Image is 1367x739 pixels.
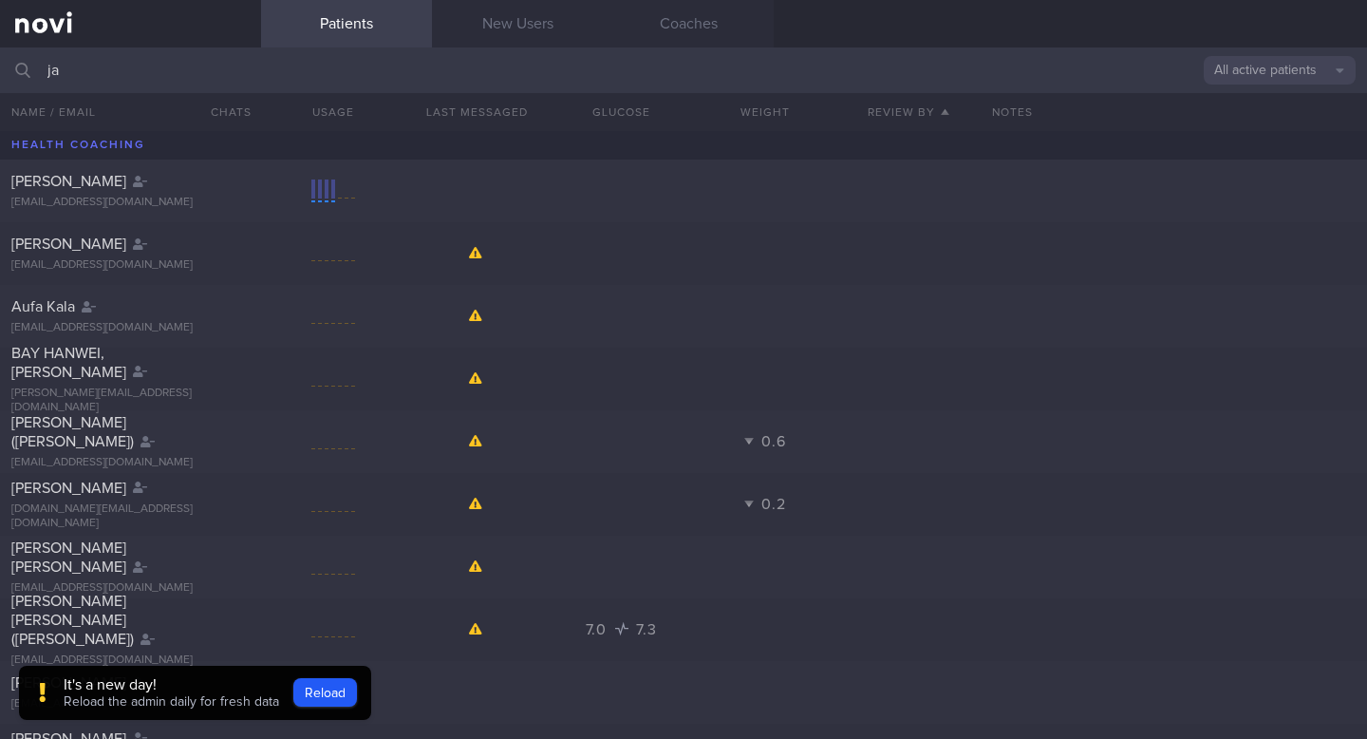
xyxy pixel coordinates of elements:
[981,93,1367,131] div: Notes
[405,93,550,131] button: Last Messaged
[549,93,693,131] button: Glucose
[11,174,126,189] span: [PERSON_NAME]
[11,697,250,711] div: [EMAIL_ADDRESS][DOMAIN_NAME]
[64,695,279,709] span: Reload the admin daily for fresh data
[11,540,126,575] span: [PERSON_NAME] [PERSON_NAME]
[261,93,405,131] div: Usage
[11,237,126,252] span: [PERSON_NAME]
[11,581,250,596] div: [EMAIL_ADDRESS][DOMAIN_NAME]
[1204,56,1356,85] button: All active patients
[11,502,250,531] div: [DOMAIN_NAME][EMAIL_ADDRESS][DOMAIN_NAME]
[636,622,656,637] span: 7.3
[11,346,126,380] span: BAY HANWEI, [PERSON_NAME]
[11,654,250,668] div: [EMAIL_ADDRESS][DOMAIN_NAME]
[185,93,261,131] button: Chats
[11,196,250,210] div: [EMAIL_ADDRESS][DOMAIN_NAME]
[11,299,75,314] span: Aufa Kala
[11,456,250,470] div: [EMAIL_ADDRESS][DOMAIN_NAME]
[11,481,126,496] span: [PERSON_NAME]
[11,594,134,647] span: [PERSON_NAME] [PERSON_NAME] ([PERSON_NAME])
[11,675,126,691] span: [PERSON_NAME]
[837,93,982,131] button: Review By
[11,415,134,449] span: [PERSON_NAME] ([PERSON_NAME])
[586,622,611,637] span: 7.0
[11,258,250,273] div: [EMAIL_ADDRESS][DOMAIN_NAME]
[693,93,837,131] button: Weight
[761,434,785,449] span: 0.6
[293,678,357,707] button: Reload
[761,497,785,512] span: 0.2
[64,675,279,694] div: It's a new day!
[11,387,250,415] div: [PERSON_NAME][EMAIL_ADDRESS][DOMAIN_NAME]
[11,321,250,335] div: [EMAIL_ADDRESS][DOMAIN_NAME]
